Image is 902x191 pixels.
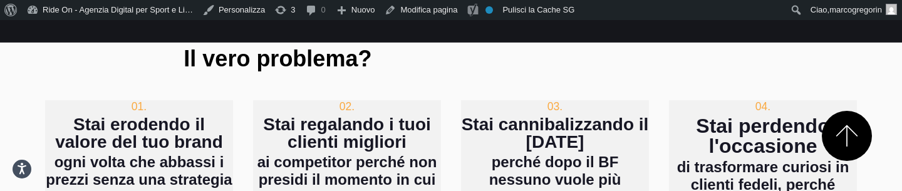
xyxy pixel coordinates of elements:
h3: Il vero problema? [184,48,718,70]
h3: Stai erodendo il valore del tuo brand [45,116,233,151]
h5: 03. [461,100,649,113]
h5: 04. [669,100,857,113]
h5: 01. [45,100,233,113]
h3: Stai regalando i tuoi clienti migliori [253,116,441,151]
h5: 02. [253,100,441,113]
h3: Stai perdendo l'occasione [669,116,857,156]
span: marcogregorin [829,5,882,14]
div: Noindex [485,6,493,14]
h3: Stai cannibalizzando il [DATE] [461,116,649,151]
